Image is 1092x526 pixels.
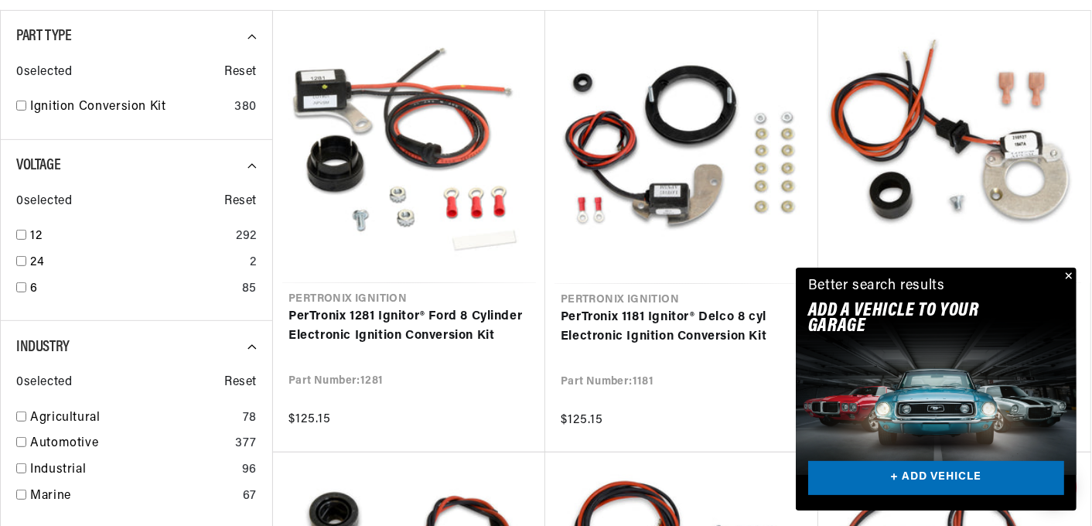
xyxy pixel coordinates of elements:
[250,253,257,273] div: 2
[224,63,257,83] span: Reset
[288,307,530,347] a: PerTronix 1281 Ignitor® Ford 8 Cylinder Electronic Ignition Conversion Kit
[16,340,70,355] span: Industry
[30,227,230,247] a: 12
[242,279,257,299] div: 85
[235,434,257,454] div: 377
[224,373,257,393] span: Reset
[16,63,72,83] span: 0 selected
[243,408,257,429] div: 78
[1058,268,1077,286] button: Close
[30,487,237,507] a: Marine
[808,275,945,298] div: Better search results
[16,158,60,173] span: Voltage
[30,253,244,273] a: 24
[30,97,228,118] a: Ignition Conversion Kit
[242,460,257,480] div: 96
[234,97,257,118] div: 380
[30,279,236,299] a: 6
[243,487,257,507] div: 67
[236,227,257,247] div: 292
[30,408,237,429] a: Agricultural
[30,460,236,480] a: Industrial
[224,192,257,212] span: Reset
[30,434,229,454] a: Automotive
[808,303,1025,335] h2: Add A VEHICLE to your garage
[561,308,803,347] a: PerTronix 1181 Ignitor® Delco 8 cyl Electronic Ignition Conversion Kit
[808,461,1064,496] a: + ADD VEHICLE
[16,373,72,393] span: 0 selected
[16,192,72,212] span: 0 selected
[16,29,71,44] span: Part Type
